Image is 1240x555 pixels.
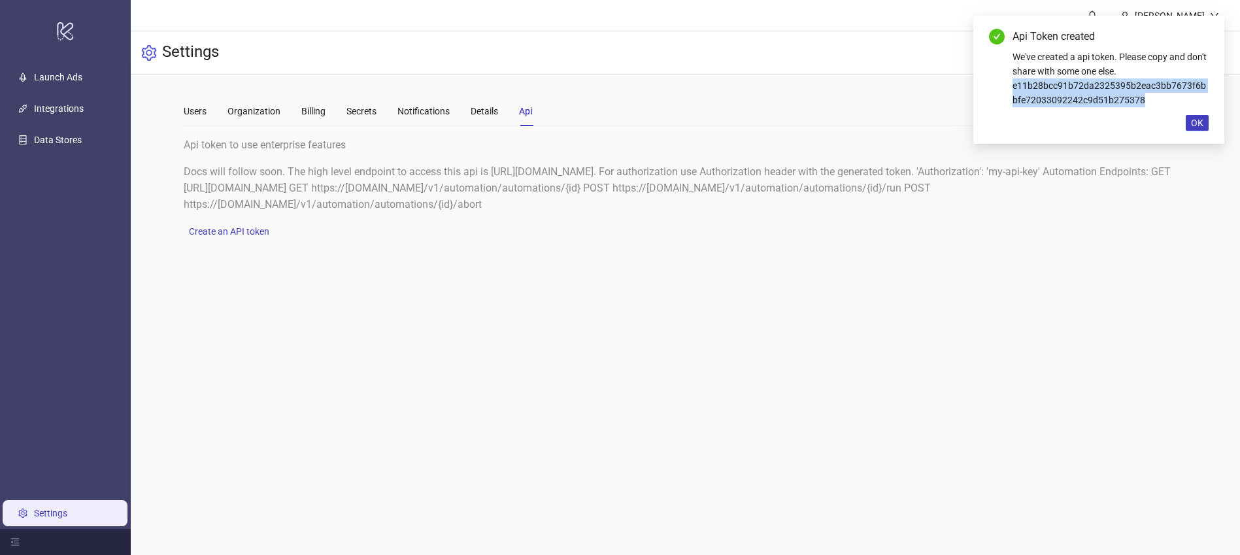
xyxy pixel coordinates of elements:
[1191,118,1203,128] span: OK
[141,45,157,61] span: setting
[184,224,275,239] button: Create an API token
[1194,29,1209,43] a: Close
[34,103,84,114] a: Integrations
[10,537,20,547] span: menu-fold
[471,104,498,118] div: Details
[227,104,280,118] div: Organization
[162,42,219,64] h3: Settings
[1186,115,1209,131] button: OK
[1088,10,1097,20] span: bell
[34,508,67,518] a: Settings
[1130,8,1210,23] div: [PERSON_NAME]
[301,104,326,118] div: Billing
[397,104,450,118] div: Notifications
[34,72,82,82] a: Launch Ads
[189,226,269,237] span: Create an API token
[346,104,377,118] div: Secrets
[1210,11,1219,20] span: down
[1013,29,1209,44] div: Api Token created
[184,104,207,118] div: Users
[1013,50,1209,107] div: We've created a api token. Please copy and don't share with some one else. e11b28bcc91b72da232539...
[1120,11,1130,20] span: user
[184,163,1186,212] div: Docs will follow soon. The high level endpoint to access this api is [URL][DOMAIN_NAME]. For auth...
[519,104,532,118] div: Api
[989,29,1005,44] span: check-circle
[34,135,82,145] a: Data Stores
[184,137,1186,153] div: Api token to use enterprise features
